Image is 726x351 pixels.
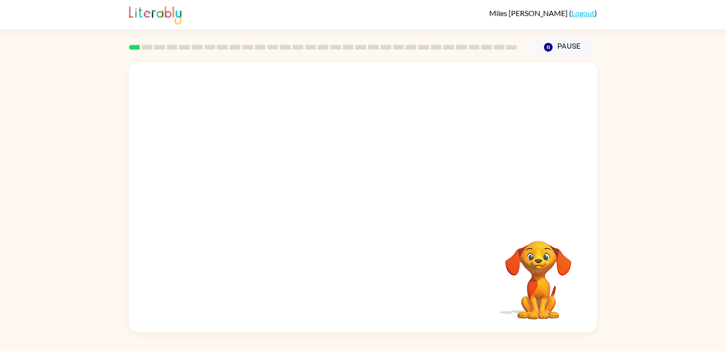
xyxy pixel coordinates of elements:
button: Pause [528,36,597,58]
img: Literably [129,4,181,25]
div: ( ) [489,9,597,17]
video: Your browser must support playing .mp4 files to use Literably. Please try using another browser. [491,226,586,321]
span: Miles [PERSON_NAME] [489,9,569,17]
a: Logout [571,9,595,17]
